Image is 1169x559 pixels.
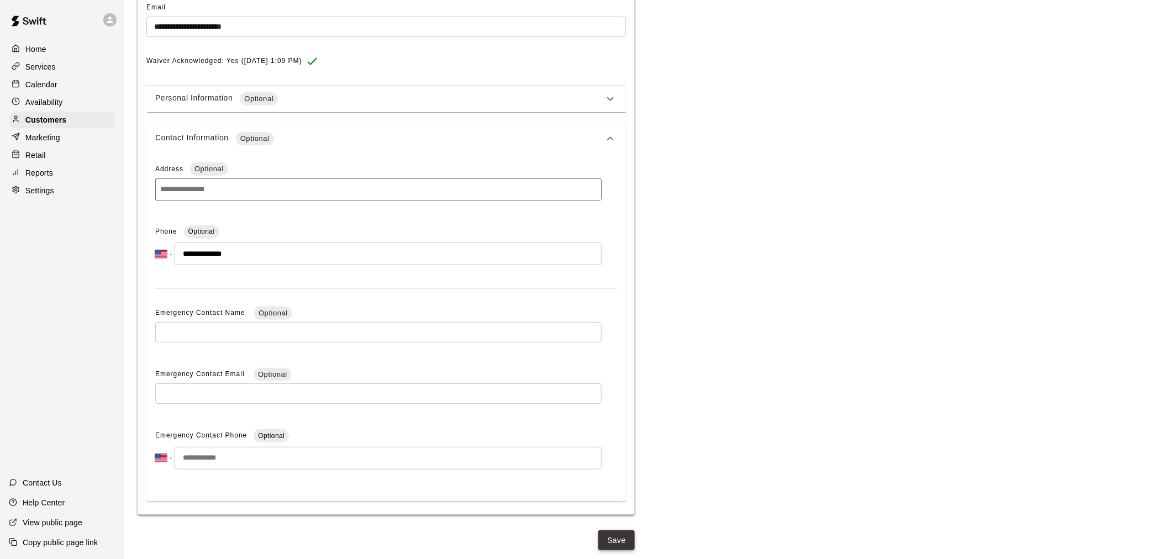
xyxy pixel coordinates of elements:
[25,167,53,178] p: Reports
[258,432,285,440] span: Optional
[598,530,635,551] button: Save
[25,150,46,161] p: Retail
[9,76,115,93] a: Calendar
[155,92,604,106] div: Personal Information
[9,129,115,146] a: Marketing
[9,59,115,75] a: Services
[146,156,626,502] div: Contact InformationOptional
[9,147,115,164] a: Retail
[23,537,98,548] p: Copy public page link
[9,165,115,181] a: Reports
[236,133,274,144] span: Optional
[23,477,62,488] p: Contact Us
[155,370,247,378] span: Emergency Contact Email
[25,114,66,125] p: Customers
[9,94,115,110] a: Availability
[254,369,292,380] span: Optional
[146,52,302,70] span: Waiver Acknowledged: Yes ([DATE] 1:09 PM)
[155,427,247,445] span: Emergency Contact Phone
[146,121,626,156] div: Contact InformationOptional
[25,97,63,108] p: Availability
[9,112,115,128] a: Customers
[188,228,215,235] span: Optional
[25,185,54,196] p: Settings
[25,61,56,72] p: Services
[25,79,57,90] p: Calendar
[146,86,626,112] div: Personal InformationOptional
[155,309,248,317] span: Emergency Contact Name
[9,41,115,57] a: Home
[25,44,46,55] p: Home
[254,308,292,319] span: Optional
[146,3,166,11] span: Email
[155,132,604,145] div: Contact Information
[190,164,228,175] span: Optional
[240,93,278,104] span: Optional
[23,517,82,528] p: View public page
[23,497,65,508] p: Help Center
[155,223,177,241] span: Phone
[25,132,60,143] p: Marketing
[155,165,183,173] span: Address
[9,182,115,199] a: Settings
